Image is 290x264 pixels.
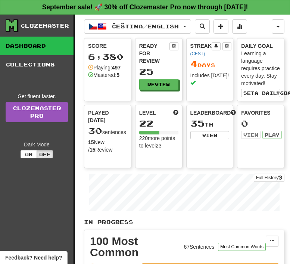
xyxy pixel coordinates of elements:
div: Includes [DATE]! [190,72,230,87]
div: Playing: [88,64,121,71]
strong: September sale! 🚀 30% off Clozemaster Pro now through [DATE]! [42,3,248,11]
div: 67 Sentences [184,243,214,251]
div: sentences [88,126,127,136]
div: Mastered: [88,71,119,79]
div: 0 [241,119,280,128]
button: More stats [232,19,247,34]
span: Level [139,109,156,117]
strong: 15 [88,139,94,145]
button: Review [139,79,178,90]
span: a daily [255,90,280,96]
span: Open feedback widget [5,254,62,261]
button: Add sentence to collection [213,19,228,34]
div: Score [88,42,127,50]
div: Favorites [241,109,280,117]
div: Get fluent faster. [6,93,68,100]
p: In Progress [84,218,284,226]
button: Play [262,131,282,139]
div: th [190,119,230,128]
button: Most Common Words [218,243,266,251]
button: Search sentences [195,19,210,34]
button: Seta dailygoal [241,89,280,97]
strong: 497 [112,65,121,71]
div: New / Review [88,139,127,153]
span: This week in points, UTC [231,109,236,117]
div: 25 [139,67,178,76]
div: 100 Most Common [90,236,180,258]
div: Clozemaster [21,22,69,29]
span: Played [DATE] [88,109,127,124]
button: View [241,131,261,139]
span: 4 [190,59,197,69]
div: Dark Mode [6,141,68,148]
div: 6,380 [88,52,127,61]
button: Full History [254,174,284,182]
button: Off [37,150,53,158]
div: Streak [190,42,212,57]
button: Čeština/English [84,19,191,34]
div: Learning a language requires practice every day. Stay motivated! [241,50,280,87]
button: View [190,131,230,139]
div: Day s [190,59,230,69]
span: Leaderboard [190,109,231,117]
a: (CEST) [190,51,205,56]
div: 22 [139,119,178,128]
span: 35 [190,118,205,128]
span: 30 [88,125,102,136]
strong: 15 [90,147,96,153]
div: Ready for Review [139,42,169,65]
strong: 5 [116,72,119,78]
span: Score more points to level up [173,109,178,117]
div: Daily Goal [241,42,280,50]
button: On [21,150,37,158]
a: ClozemasterPro [6,102,68,122]
div: 220 more points to level 23 [139,134,178,149]
span: Čeština / English [112,23,179,29]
